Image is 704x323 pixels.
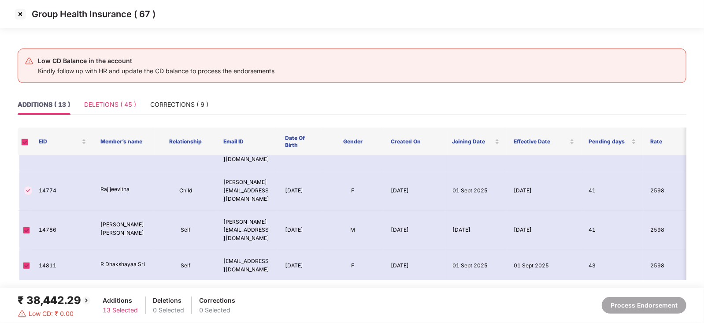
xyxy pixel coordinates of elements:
img: svg+xml;base64,PHN2ZyB4bWxucz0iaHR0cDovL3d3dy53My5vcmcvMjAwMC9zdmciIHdpZHRoPSIyNCIgaGVpZ2h0PSIyNC... [25,56,33,65]
img: svg+xml;base64,PHN2ZyBpZD0iRGFuZ2VyLTMyeDMyIiB4bWxucz0iaHR0cDovL3d3dy53My5vcmcvMjAwMC9zdmciIHdpZH... [18,309,26,318]
div: 0 Selected [199,305,235,315]
th: Joining Date [445,128,507,156]
td: 14774 [32,171,93,211]
span: Joining Date [452,138,493,145]
td: [DATE] [278,250,322,282]
td: 41 [582,211,644,251]
td: [PERSON_NAME][EMAIL_ADDRESS][DOMAIN_NAME] [216,171,278,211]
td: [DATE] [384,211,445,251]
th: Relationship [155,128,217,156]
td: 14811 [32,250,93,282]
div: 0 Selected [153,305,184,315]
td: M [322,211,384,251]
td: [DATE] [384,171,445,211]
p: R Dhakshayaa Sri [100,260,148,269]
td: [DATE] [445,211,507,251]
div: Corrections [199,296,235,305]
td: 41 [582,171,644,211]
td: 01 Sept 2025 [445,250,507,282]
div: Deletions [153,296,184,305]
td: [EMAIL_ADDRESS][DOMAIN_NAME] [216,250,278,282]
td: F [322,250,384,282]
td: 14786 [32,211,93,251]
span: Pending days [589,138,630,145]
div: ADDITIONS ( 13 ) [18,100,70,109]
div: ₹ 38,442.29 [18,292,92,309]
div: Kindly follow up with HR and update the CD balance to process the endorsements [38,66,274,76]
img: svg+xml;base64,PHN2ZyBpZD0iQmFjay0yMHgyMCIgeG1sbnM9Imh0dHA6Ly93d3cudzMub3JnLzIwMDAvc3ZnIiB3aWR0aD... [81,295,92,306]
th: Effective Date [507,128,582,156]
td: [DATE] [507,211,582,251]
td: [DATE] [278,211,322,251]
span: Low CD: ₹ 0.00 [29,309,74,319]
p: Group Health Insurance ( 67 ) [32,9,156,19]
td: [PERSON_NAME][EMAIL_ADDRESS][DOMAIN_NAME] [216,211,278,251]
img: svg+xml;base64,PHN2ZyBpZD0iVGljay0zMngzMiIgeG1sbnM9Imh0dHA6Ly93d3cudzMub3JnLzIwMDAvc3ZnIiB3aWR0aD... [23,185,33,196]
th: EID [32,128,93,156]
td: Self [155,250,217,282]
div: CORRECTIONS ( 9 ) [150,100,208,109]
button: Process Endorsement [602,297,686,314]
td: 43 [582,250,644,282]
div: 13 Selected [103,305,138,315]
th: Created On [384,128,445,156]
p: [PERSON_NAME] [PERSON_NAME] [100,221,148,237]
td: Child [155,171,217,211]
td: Self [155,211,217,251]
div: DELETIONS ( 45 ) [84,100,136,109]
td: [DATE] [278,171,322,211]
th: Member’s name [93,128,155,156]
td: [DATE] [384,250,445,282]
th: Email ID [216,128,278,156]
span: Effective Date [514,138,568,145]
th: Gender [322,128,384,156]
td: F [322,171,384,211]
th: Date Of Birth [278,128,322,156]
p: Rajijeevitha [100,185,148,194]
img: svg+xml;base64,PHN2ZyBpZD0iQ3Jvc3MtMzJ4MzIiIHhtbG5zPSJodHRwOi8vd3d3LnczLm9yZy8yMDAwL3N2ZyIgd2lkdG... [13,7,27,21]
td: [DATE] [507,171,582,211]
th: Pending days [582,128,643,156]
div: Additions [103,296,138,305]
div: Low CD Balance in the account [38,56,274,66]
span: EID [39,138,80,145]
td: 01 Sept 2025 [445,171,507,211]
td: 01 Sept 2025 [507,250,582,282]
